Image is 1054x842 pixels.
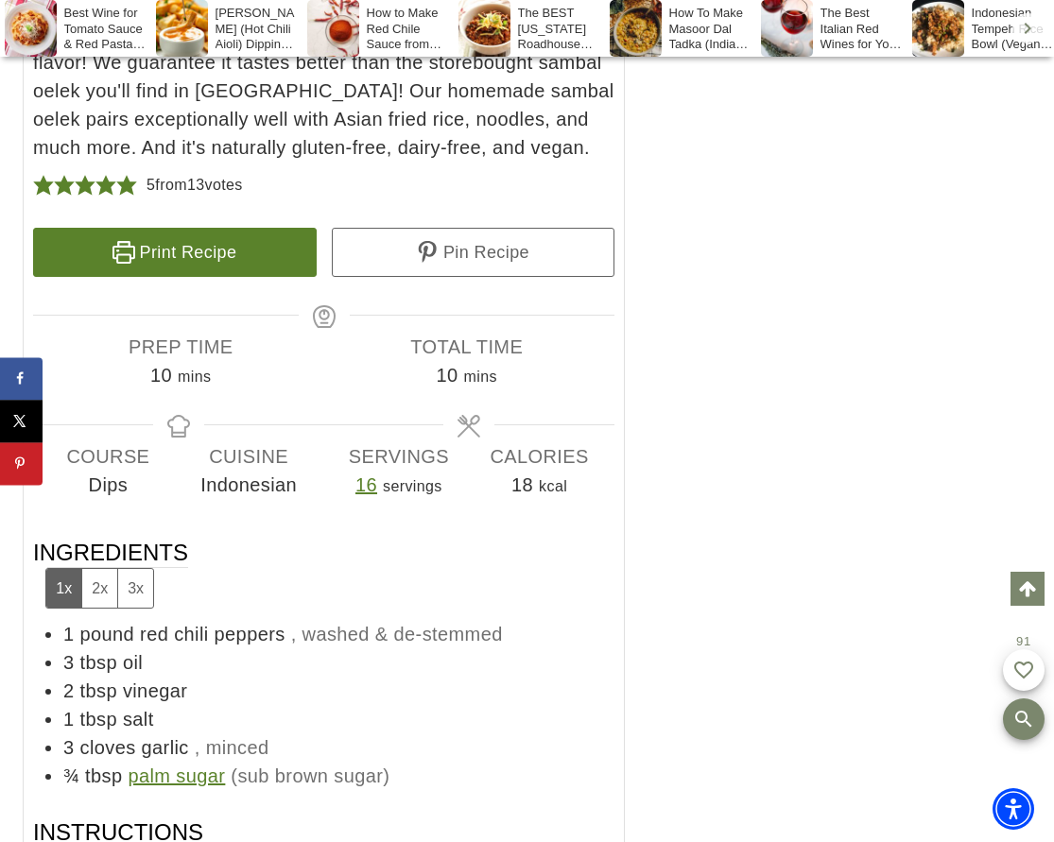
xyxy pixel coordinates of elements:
span: oil [123,652,143,673]
span: Servings [329,442,470,471]
span: Rate this recipe 2 out of 5 stars [54,171,75,199]
span: Dips [38,471,179,499]
span: Prep Time [38,333,324,361]
span: 5 [147,177,155,193]
button: Adjust servings by 2x [81,569,117,608]
span: 2 [63,680,75,701]
a: Scroll to top [1011,572,1045,606]
span: Total Time [324,333,611,361]
span: Ingredients [33,538,188,609]
span: Rate this recipe 4 out of 5 stars [95,171,116,199]
span: 13 [187,177,205,193]
span: 10 [437,365,458,386]
span: Calories [469,442,610,471]
span: tbsp [80,652,117,673]
span: Indonesian [179,471,320,499]
span: 3 [63,652,75,673]
span: garlic [142,737,189,758]
span: ¾ [63,765,79,786]
div: Accessibility Menu [993,788,1034,830]
span: servings [383,478,442,494]
span: mins [464,369,497,385]
span: salt [123,709,154,730]
span: , minced [195,737,269,758]
span: Cuisine [179,442,320,471]
span: , washed & de-stemmed [291,624,503,644]
a: Print Recipe [33,228,317,277]
a: Pin Recipe [332,228,615,277]
span: 1 [63,624,75,644]
span: tbsp [80,680,117,701]
div: from votes [147,171,243,199]
span: Rate this recipe 3 out of 5 stars [75,171,95,199]
span: 10 [150,365,172,386]
a: palm sugar [128,765,225,786]
span: Rate this recipe 1 out of 5 stars [33,171,54,199]
span: Course [38,442,179,471]
span: 18 [511,474,533,495]
span: vinegar [123,680,187,701]
span: kcal [539,478,567,494]
span: red chili peppers [140,624,285,644]
span: (sub brown sugar) [231,765,389,786]
span: tbsp [80,709,117,730]
span: 3 [63,737,75,758]
a: Adjust recipe servings [355,474,377,495]
span: Rate this recipe 5 out of 5 stars [116,171,137,199]
span: mins [178,369,211,385]
button: Adjust servings by 1x [46,569,81,608]
span: 1 [63,709,75,730]
span: cloves [80,737,136,758]
span: tbsp [85,765,122,786]
button: Adjust servings by 3x [117,569,153,608]
span: pound [80,624,135,644]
